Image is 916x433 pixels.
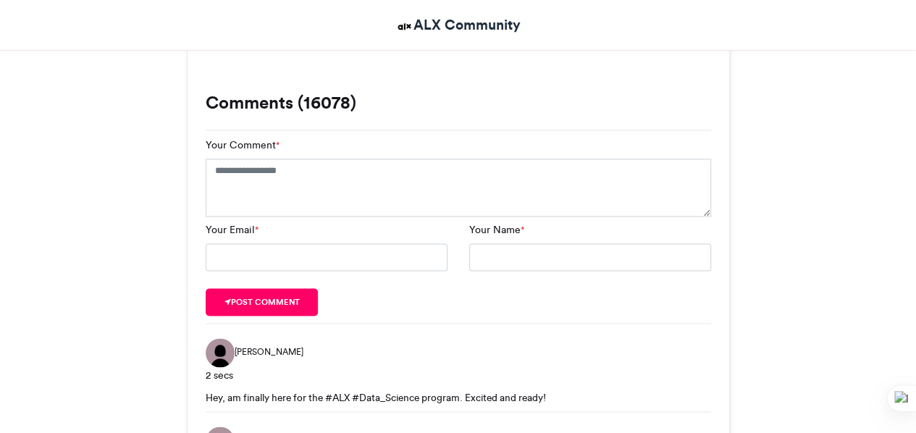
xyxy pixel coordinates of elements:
img: ALX Community [395,17,413,35]
img: Samuel [206,338,235,367]
h3: Comments (16078) [206,94,711,112]
label: Your Comment [206,138,280,153]
label: Your Email [206,222,259,237]
div: Hey, am finally here for the #ALX #Data_Science program. Excited and ready! [206,390,711,404]
a: ALX Community [395,14,521,35]
button: Post comment [206,288,319,316]
div: 2 secs [206,367,711,382]
span: [PERSON_NAME] [235,345,303,358]
label: Your Name [469,222,524,237]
